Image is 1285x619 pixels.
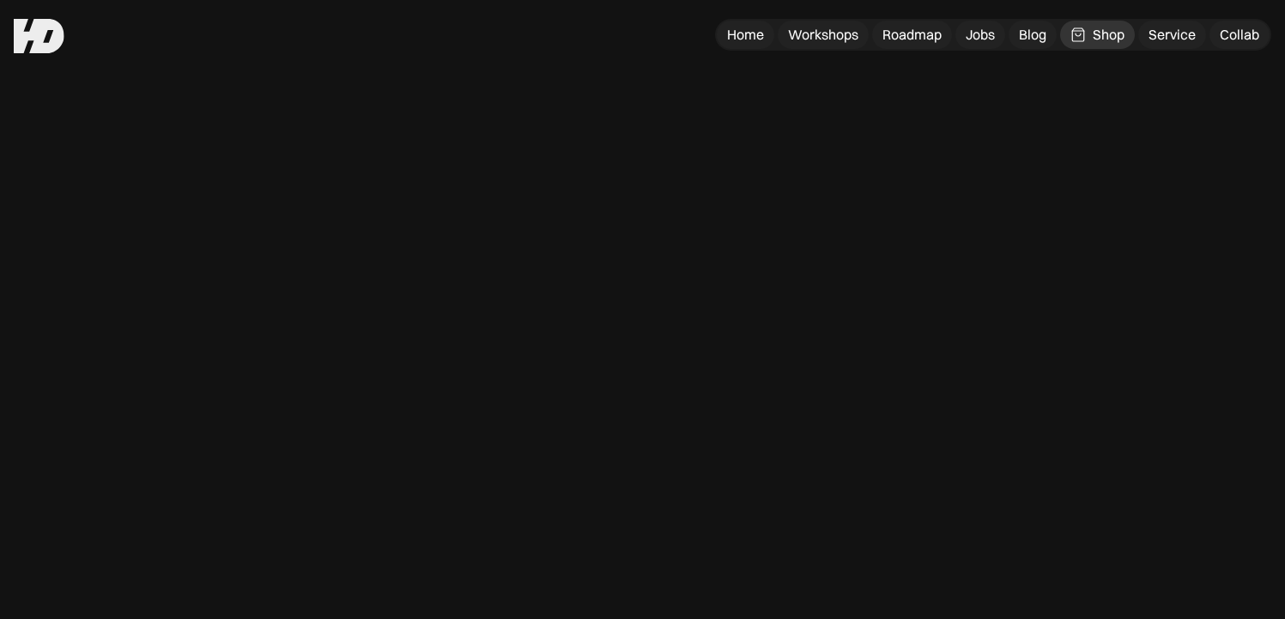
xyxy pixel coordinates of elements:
div: Blog [1019,26,1046,44]
a: Roadmap [872,21,952,49]
a: Jobs [955,21,1005,49]
div: Workshops [788,26,858,44]
a: Blog [1009,21,1057,49]
div: Home [727,26,764,44]
div: Jobs [966,26,995,44]
a: Collab [1209,21,1270,49]
a: Home [717,21,774,49]
a: Shop [1060,21,1135,49]
div: Collab [1220,26,1259,44]
div: Shop [1093,26,1124,44]
a: Service [1138,21,1206,49]
div: Service [1149,26,1196,44]
div: Roadmap [882,26,942,44]
a: Workshops [778,21,869,49]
